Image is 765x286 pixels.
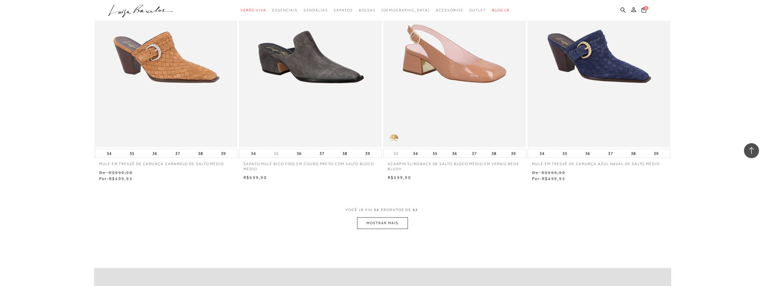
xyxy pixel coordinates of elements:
span: 62 [413,208,418,212]
span: R$499,95 [542,176,565,181]
a: MULE EM TRESSÊ DE CAMURÇA CARAMELO DE SALTO MÉDIO [95,158,237,167]
button: 38 [490,149,498,158]
span: 0 [644,6,648,10]
button: 35 [561,149,569,158]
a: categoryNavScreenReaderText [359,5,376,16]
button: 35 [272,151,280,156]
a: categoryNavScreenReaderText [240,5,266,16]
a: categoryNavScreenReaderText [304,5,328,16]
button: 34 [411,149,420,158]
span: R$699,90 [243,175,267,180]
button: 38 [341,149,349,158]
button: 37 [606,149,615,158]
button: 34 [249,149,258,158]
small: De [99,170,106,175]
a: categoryNavScreenReaderText [469,5,486,16]
span: BLOG LB [492,8,509,12]
button: 36 [450,149,459,158]
span: VOCÊ JÁ VIU PRODUTOS DE [345,208,420,212]
span: Outlet [469,8,486,12]
button: 38 [629,149,638,158]
a: MULE EM TRESSÊ DE CAMURÇA AZUL NAVAL DE SALTO MÉDIO [528,158,670,167]
button: 39 [509,149,518,158]
span: [DEMOGRAPHIC_DATA] [381,8,430,12]
img: golden_caliandra_v6.png [383,129,404,147]
button: 34 [105,149,113,158]
button: 0 [640,7,648,15]
button: MOSTRAR MAIS [357,217,408,229]
button: 39 [219,149,228,158]
a: SCARPIN SLINGBACK DE SALTO BLOCO MÉDIO EM VERNIZ BEGE BLUSH [383,158,526,172]
button: 36 [295,149,303,158]
a: noSubCategoriesText [381,5,430,16]
button: 37 [470,149,479,158]
a: categoryNavScreenReaderText [334,5,353,16]
button: 37 [173,149,182,158]
a: SAPATO MULE BICO FINO EM COURO PRETO COM SALTO BLOCO MÉDIO [239,158,382,172]
button: 36 [151,149,159,158]
button: 36 [583,149,592,158]
small: R$999,90 [542,170,565,175]
button: 35 [431,149,439,158]
span: R$599,90 [388,175,411,180]
span: Essenciais [272,8,298,12]
button: 37 [318,149,326,158]
span: 24 [374,208,379,212]
button: 33 [392,151,400,156]
span: Verão Viva [240,8,266,12]
a: categoryNavScreenReaderText [272,5,298,16]
span: Sapatos [334,8,353,12]
span: Bolsas [359,8,376,12]
button: 34 [538,149,546,158]
span: R$499,95 [109,176,133,181]
button: 35 [128,149,136,158]
button: 39 [652,149,660,158]
span: Sandálias [304,8,328,12]
small: De [532,170,538,175]
span: Acessórios [436,8,463,12]
span: Por: [532,176,565,181]
a: BLOG LB [492,5,509,16]
button: 39 [363,149,372,158]
span: Por: [99,176,133,181]
small: R$999,90 [109,170,133,175]
a: categoryNavScreenReaderText [436,5,463,16]
button: 38 [196,149,205,158]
